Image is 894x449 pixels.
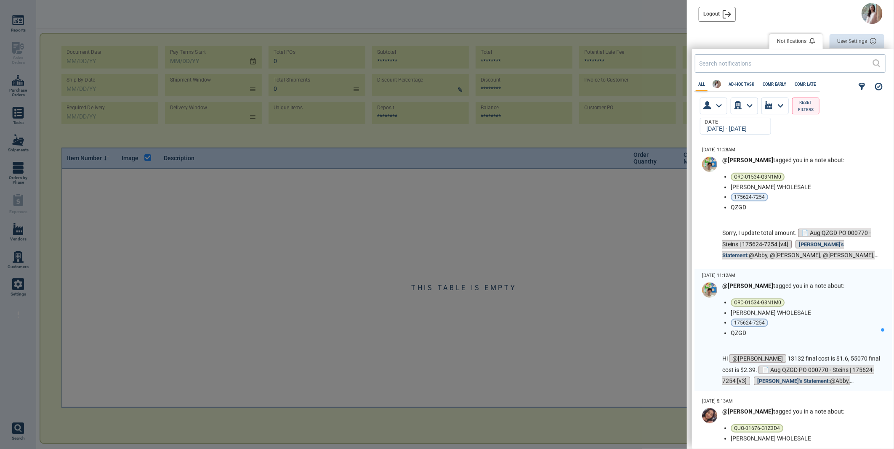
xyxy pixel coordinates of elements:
label: COMP. EARLY [760,82,789,87]
span: RESET FILTERS [796,99,816,114]
label: COMP. LATE [792,82,818,87]
legend: Date [704,119,719,125]
img: Avatar [713,80,721,88]
div: [DATE] - [DATE] [704,126,764,133]
div: grid [692,145,892,443]
img: Avatar [862,3,883,24]
label: All [696,82,708,87]
input: Search notifications [699,57,873,69]
button: User Settings [830,34,884,49]
div: outlined primary button group [769,34,884,51]
button: Notifications [769,34,823,49]
label: AD-HOC TASK [726,82,757,87]
button: RESET FILTERS [792,98,819,114]
button: Logout [699,7,736,22]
